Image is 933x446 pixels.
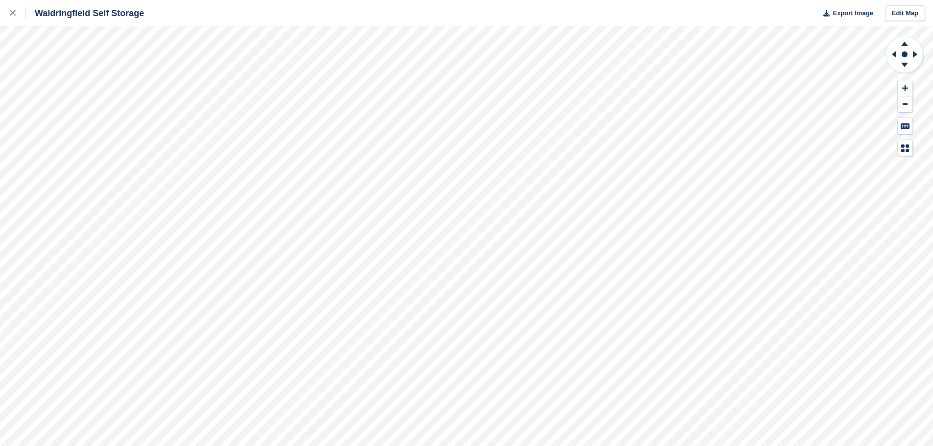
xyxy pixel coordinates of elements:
div: Waldringfield Self Storage [26,7,144,19]
a: Edit Map [885,5,925,22]
button: Keyboard Shortcuts [898,118,912,134]
button: Export Image [817,5,873,22]
button: Zoom Out [898,96,912,113]
button: Map Legend [898,140,912,156]
span: Export Image [833,8,873,18]
button: Zoom In [898,80,912,96]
